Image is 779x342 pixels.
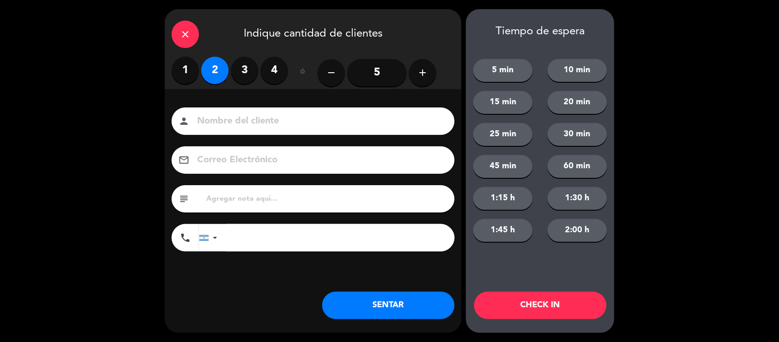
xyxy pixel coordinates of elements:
[261,57,288,84] label: 4
[473,91,533,114] button: 15 min
[473,187,533,210] button: 1:15 h
[172,57,199,84] label: 1
[178,155,189,166] i: email
[548,91,607,114] button: 20 min
[473,123,533,146] button: 25 min
[473,59,533,82] button: 5 min
[178,116,189,127] i: person
[548,219,607,242] button: 2:00 h
[326,67,337,78] i: remove
[196,152,443,168] input: Correo Electrónico
[231,57,258,84] label: 3
[201,57,229,84] label: 2
[180,29,191,40] i: close
[409,59,436,86] button: add
[322,292,455,319] button: SENTAR
[205,192,448,205] input: Agregar nota aquí...
[180,232,191,243] i: phone
[196,113,443,129] input: Nombre del cliente
[288,57,318,89] div: ó
[473,219,533,242] button: 1:45 h
[473,155,533,178] button: 45 min
[318,59,345,86] button: remove
[417,67,428,78] i: add
[548,155,607,178] button: 60 min
[548,123,607,146] button: 30 min
[165,9,461,57] div: Indique cantidad de clientes
[474,292,606,319] button: CHECK IN
[178,193,189,204] i: subject
[548,59,607,82] button: 10 min
[548,187,607,210] button: 1:30 h
[199,224,220,251] div: Argentina: +54
[466,25,614,38] div: Tiempo de espera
